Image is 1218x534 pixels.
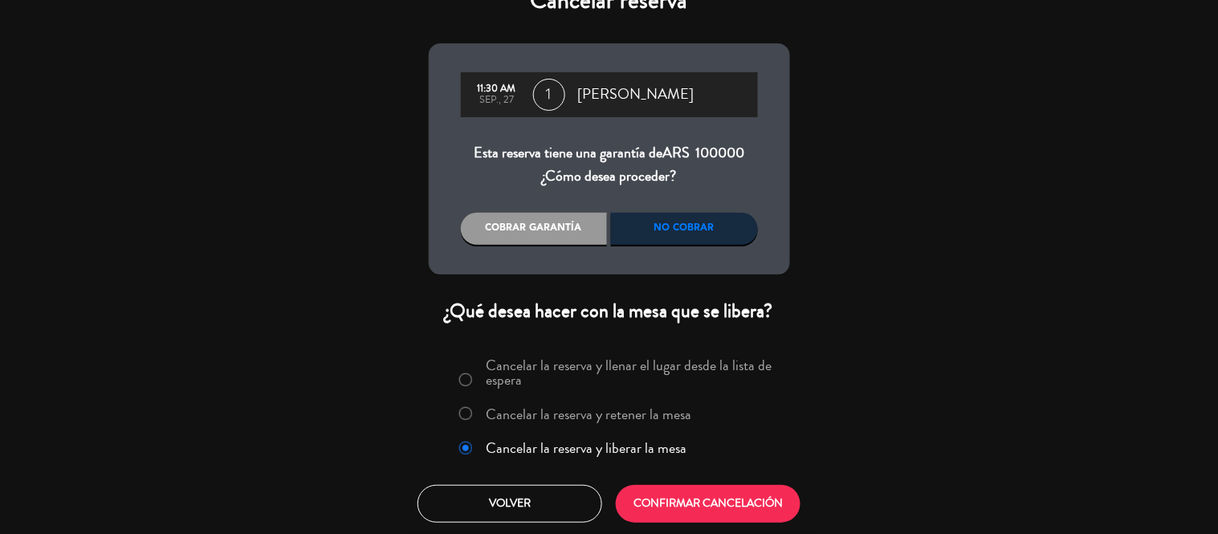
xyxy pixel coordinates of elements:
[469,95,525,106] div: sep., 27
[616,485,800,523] button: CONFIRMAR CANCELACIÓN
[695,142,744,163] span: 100000
[486,441,686,455] label: Cancelar la reserva y liberar la mesa
[578,83,695,107] span: [PERSON_NAME]
[461,213,608,245] div: Cobrar garantía
[429,299,790,324] div: ¿Qué desea hacer con la mesa que se libera?
[486,407,691,422] label: Cancelar la reserva y retener la mesa
[418,485,602,523] button: Volver
[533,79,565,111] span: 1
[662,142,690,163] span: ARS
[469,84,525,95] div: 11:30 AM
[461,141,758,189] div: Esta reserva tiene una garantía de ¿Cómo desea proceder?
[486,358,780,387] label: Cancelar la reserva y llenar el lugar desde la lista de espera
[611,213,758,245] div: No cobrar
